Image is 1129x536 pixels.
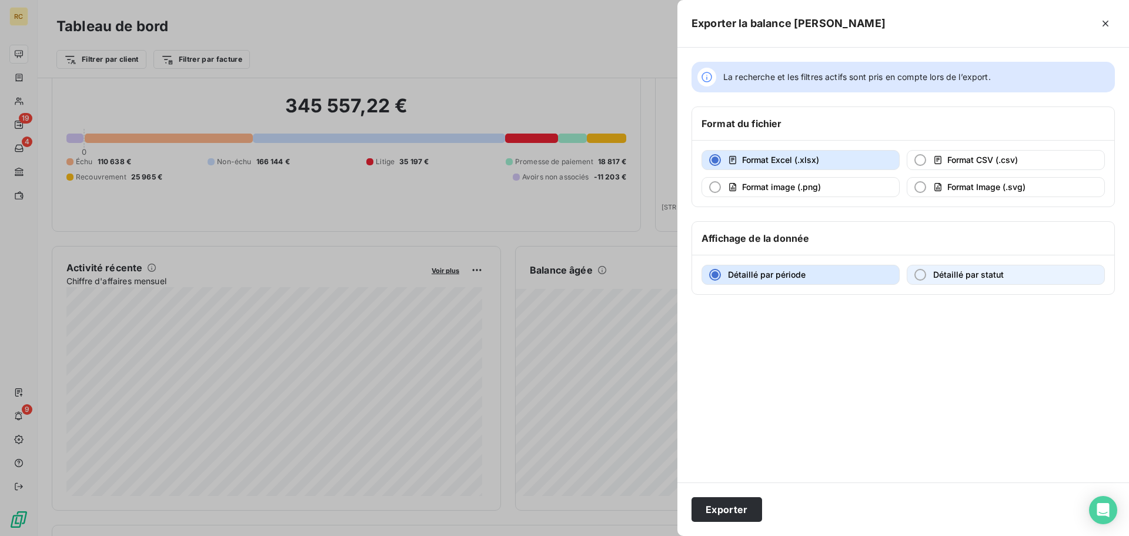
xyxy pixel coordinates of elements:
span: Détaillé par statut [933,269,1004,279]
span: Détaillé par période [728,269,806,279]
button: Format Image (.svg) [907,177,1105,197]
span: La recherche et les filtres actifs sont pris en compte lors de l’export. [723,71,991,83]
h6: Affichage de la donnée [702,231,809,245]
button: Détaillé par période [702,265,900,285]
div: Open Intercom Messenger [1089,496,1117,524]
h6: Format du fichier [702,116,782,131]
button: Détaillé par statut [907,265,1105,285]
span: Format image (.png) [742,182,821,192]
h5: Exporter la balance [PERSON_NAME] [692,15,886,32]
button: Format Excel (.xlsx) [702,150,900,170]
button: Format image (.png) [702,177,900,197]
span: Format Excel (.xlsx) [742,155,819,165]
span: Format Image (.svg) [947,182,1026,192]
button: Format CSV (.csv) [907,150,1105,170]
span: Format CSV (.csv) [947,155,1018,165]
button: Exporter [692,497,762,522]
